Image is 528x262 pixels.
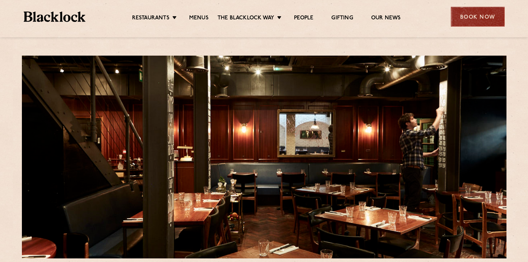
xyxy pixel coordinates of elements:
[24,11,86,22] img: BL_Textured_Logo-footer-cropped.svg
[294,15,313,23] a: People
[132,15,169,23] a: Restaurants
[331,15,353,23] a: Gifting
[218,15,274,23] a: The Blacklock Way
[371,15,401,23] a: Our News
[189,15,209,23] a: Menus
[451,7,505,27] div: Book Now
